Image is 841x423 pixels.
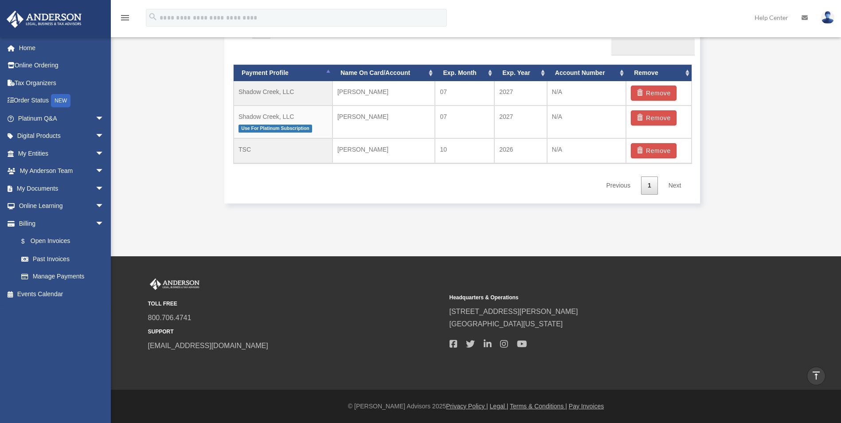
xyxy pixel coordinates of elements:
span: $ [26,236,31,247]
a: Next [662,176,688,195]
td: N/A [547,106,626,139]
a: My Anderson Teamarrow_drop_down [6,162,117,180]
a: Legal | [490,403,509,410]
th: Name On Card/Account: activate to sort column ascending [332,65,435,81]
a: [EMAIL_ADDRESS][DOMAIN_NAME] [148,342,268,349]
a: Manage Payments [12,268,113,286]
a: Online Learningarrow_drop_down [6,197,117,215]
span: arrow_drop_down [95,110,113,128]
a: Order StatusNEW [6,92,117,110]
td: 2027 [494,81,547,106]
small: SUPPORT [148,327,443,337]
a: My Entitiesarrow_drop_down [6,145,117,162]
td: 2027 [494,106,547,139]
input: Search: [611,39,695,55]
a: menu [120,16,130,23]
td: N/A [547,81,626,106]
img: User Pic [821,11,834,24]
th: Remove: activate to sort column ascending [626,65,691,81]
a: Tax Organizers [6,74,117,92]
span: arrow_drop_down [95,145,113,163]
td: N/A [547,138,626,163]
small: TOLL FREE [148,299,443,309]
span: arrow_drop_down [95,127,113,145]
a: Pay Invoices [569,403,604,410]
a: Online Ordering [6,57,117,74]
th: Payment Profile: activate to sort column descending [234,65,332,81]
td: [PERSON_NAME] [332,106,435,139]
a: Terms & Conditions | [510,403,567,410]
i: menu [120,12,130,23]
img: Anderson Advisors Platinum Portal [4,11,84,28]
a: $Open Invoices [12,232,117,251]
small: Headquarters & Operations [450,293,745,302]
span: arrow_drop_down [95,215,113,233]
th: Exp. Month: activate to sort column ascending [435,65,494,81]
a: [STREET_ADDRESS][PERSON_NAME] [450,308,578,315]
button: Remove [631,86,677,101]
a: vertical_align_top [807,367,825,385]
a: Platinum Q&Aarrow_drop_down [6,110,117,127]
span: arrow_drop_down [95,162,113,180]
td: [PERSON_NAME] [332,81,435,106]
th: Exp. Year: activate to sort column ascending [494,65,547,81]
div: NEW [51,94,70,107]
a: 800.706.4741 [148,314,192,321]
td: TSC [234,138,332,163]
td: 2026 [494,138,547,163]
i: vertical_align_top [811,370,821,381]
a: Events Calendar [6,285,117,303]
a: Previous [599,176,637,195]
span: arrow_drop_down [95,197,113,215]
a: Past Invoices [12,250,117,268]
th: Account Number: activate to sort column ascending [547,65,626,81]
td: 10 [435,138,494,163]
button: Remove [631,143,677,158]
a: Digital Productsarrow_drop_down [6,127,117,145]
td: 07 [435,106,494,139]
span: arrow_drop_down [95,180,113,198]
i: search [148,12,158,22]
td: [PERSON_NAME] [332,138,435,163]
button: Remove [631,110,677,125]
a: [GEOGRAPHIC_DATA][US_STATE] [450,320,563,328]
label: Search: [608,26,691,55]
img: Anderson Advisors Platinum Portal [148,278,201,290]
a: 1 [641,176,658,195]
td: 07 [435,81,494,106]
td: Shadow Creek, LLC [234,81,332,106]
div: © [PERSON_NAME] Advisors 2025 [111,401,841,412]
a: My Documentsarrow_drop_down [6,180,117,197]
a: Home [6,39,117,57]
span: Use For Platinum Subscription [239,125,312,132]
td: Shadow Creek, LLC [234,106,332,139]
a: Billingarrow_drop_down [6,215,117,232]
a: Privacy Policy | [446,403,488,410]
